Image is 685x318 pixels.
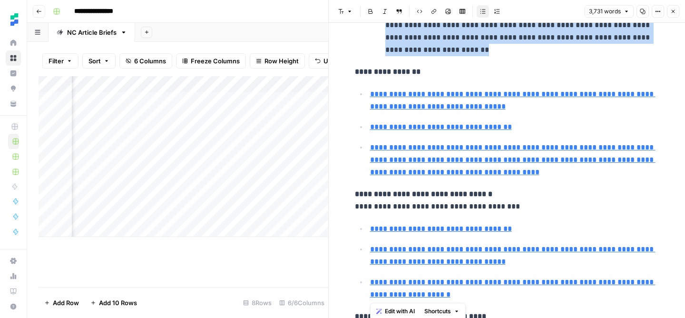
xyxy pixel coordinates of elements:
[82,53,116,69] button: Sort
[6,253,21,268] a: Settings
[6,11,23,28] img: Ten Speed Logo
[239,295,275,310] div: 8 Rows
[99,298,137,308] span: Add 10 Rows
[421,305,463,318] button: Shortcuts
[6,268,21,284] a: Usage
[372,305,419,318] button: Edit with AI
[39,295,85,310] button: Add Row
[6,66,21,81] a: Insights
[424,307,451,316] span: Shortcuts
[88,56,101,66] span: Sort
[119,53,172,69] button: 6 Columns
[49,56,64,66] span: Filter
[6,50,21,66] a: Browse
[6,8,21,31] button: Workspace: Ten Speed
[67,28,117,37] div: NC Article Briefs
[42,53,78,69] button: Filter
[323,56,340,66] span: Undo
[250,53,305,69] button: Row Height
[585,5,634,18] button: 3,731 words
[275,295,328,310] div: 6/6 Columns
[53,298,79,308] span: Add Row
[6,284,21,299] a: Learning Hub
[309,53,346,69] button: Undo
[85,295,143,310] button: Add 10 Rows
[49,23,135,42] a: NC Article Briefs
[385,307,415,316] span: Edit with AI
[6,35,21,50] a: Home
[6,299,21,314] button: Help + Support
[589,7,621,16] span: 3,731 words
[6,81,21,96] a: Opportunities
[6,96,21,111] a: Your Data
[264,56,299,66] span: Row Height
[176,53,246,69] button: Freeze Columns
[191,56,240,66] span: Freeze Columns
[134,56,166,66] span: 6 Columns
